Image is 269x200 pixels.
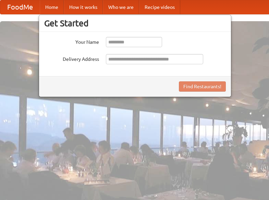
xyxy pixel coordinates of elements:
[44,18,226,28] h3: Get Started
[44,54,99,63] label: Delivery Address
[44,37,99,45] label: Your Name
[139,0,180,14] a: Recipe videos
[64,0,103,14] a: How it works
[103,0,139,14] a: Who we are
[179,81,226,92] button: Find Restaurants!
[0,0,40,14] a: FoodMe
[40,0,64,14] a: Home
